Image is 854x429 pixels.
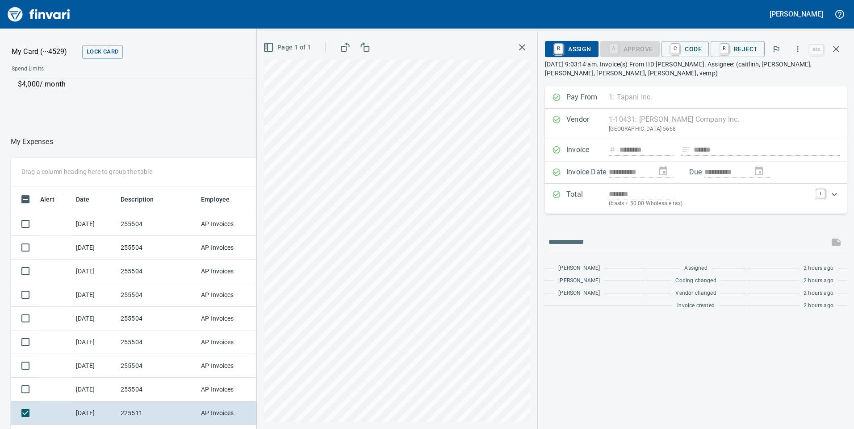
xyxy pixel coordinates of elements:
[117,283,197,307] td: 255504
[72,401,117,425] td: [DATE]
[197,260,264,283] td: AP Invoices
[770,9,823,19] h5: [PERSON_NAME]
[545,60,847,78] p: [DATE] 9:03:14 am. Invoice(s) From HD [PERSON_NAME]. Assignee: (caitlinh, [PERSON_NAME], [PERSON_...
[609,199,811,208] p: (basis + $0.00 Wholesale tax)
[766,39,786,59] button: Flag
[720,44,728,54] a: R
[558,264,600,273] span: [PERSON_NAME]
[72,330,117,354] td: [DATE]
[12,65,173,74] span: Spend Limits
[677,301,715,310] span: Invoice created
[87,47,118,57] span: Lock Card
[197,330,264,354] td: AP Invoices
[11,136,53,147] p: My Expenses
[684,264,707,273] span: Assigned
[121,194,166,205] span: Description
[197,307,264,330] td: AP Invoices
[261,39,314,56] button: Page 1 of 1
[117,401,197,425] td: 225511
[4,90,304,99] p: Online allowed
[197,354,264,378] td: AP Invoices
[72,260,117,283] td: [DATE]
[76,194,90,205] span: Date
[40,194,66,205] span: Alert
[197,212,264,236] td: AP Invoices
[72,354,117,378] td: [DATE]
[40,194,54,205] span: Alert
[121,194,154,205] span: Description
[816,189,825,198] a: T
[558,276,600,285] span: [PERSON_NAME]
[711,41,765,57] button: RReject
[804,264,833,273] span: 2 hours ago
[804,276,833,285] span: 2 hours ago
[11,136,53,147] nav: breadcrumb
[804,301,833,310] span: 2 hours ago
[552,41,591,57] span: Assign
[117,260,197,283] td: 255504
[545,41,598,57] button: RAssign
[661,41,709,57] button: CCode
[197,401,264,425] td: AP Invoices
[117,212,197,236] td: 255504
[18,79,298,90] p: $4,000 / month
[12,46,79,57] p: My Card (···4529)
[825,231,847,253] span: This records your message into the invoice and notifies anyone mentioned
[718,41,758,57] span: Reject
[197,236,264,260] td: AP Invoices
[117,236,197,260] td: 255504
[72,236,117,260] td: [DATE]
[671,44,679,54] a: C
[72,212,117,236] td: [DATE]
[201,194,241,205] span: Employee
[545,184,847,214] div: Expand
[810,45,823,54] a: esc
[669,41,702,57] span: Code
[197,378,264,401] td: AP Invoices
[82,45,123,59] button: Lock Card
[21,167,152,176] p: Drag a column heading here to group the table
[675,289,716,298] span: Vendor changed
[76,194,101,205] span: Date
[600,45,660,52] div: Coding Required
[767,7,825,21] button: [PERSON_NAME]
[788,39,808,59] button: More
[5,4,72,25] img: Finvari
[804,289,833,298] span: 2 hours ago
[554,44,563,54] a: R
[117,307,197,330] td: 255504
[72,378,117,401] td: [DATE]
[808,38,847,60] span: Close invoice
[117,378,197,401] td: 255504
[675,276,716,285] span: Coding changed
[558,289,600,298] span: [PERSON_NAME]
[117,354,197,378] td: 255504
[72,283,117,307] td: [DATE]
[117,330,197,354] td: 255504
[197,283,264,307] td: AP Invoices
[72,307,117,330] td: [DATE]
[566,189,609,208] p: Total
[265,42,311,53] span: Page 1 of 1
[201,194,230,205] span: Employee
